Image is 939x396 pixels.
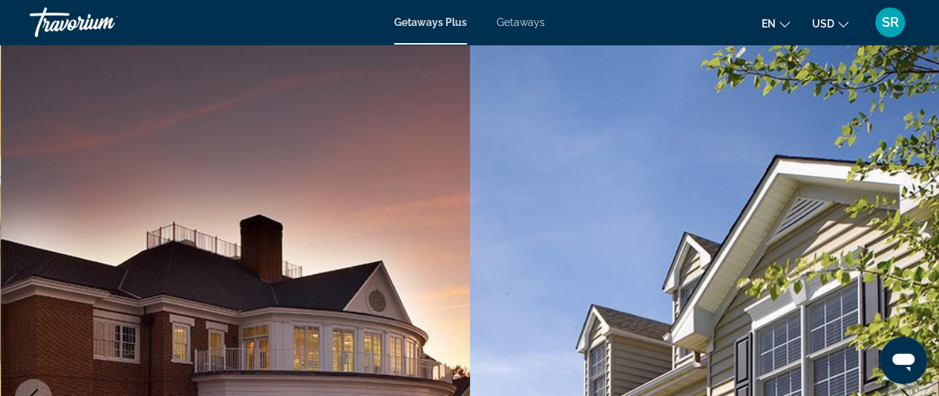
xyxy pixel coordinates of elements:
[880,337,927,384] iframe: Button to launch messaging window
[394,16,467,28] a: Getaways Plus
[882,15,899,30] span: SR
[497,16,545,28] a: Getaways
[812,13,848,34] button: Change currency
[812,18,834,30] span: USD
[30,3,178,42] a: Travorium
[871,7,909,38] button: User Menu
[762,13,790,34] button: Change language
[762,18,776,30] span: en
